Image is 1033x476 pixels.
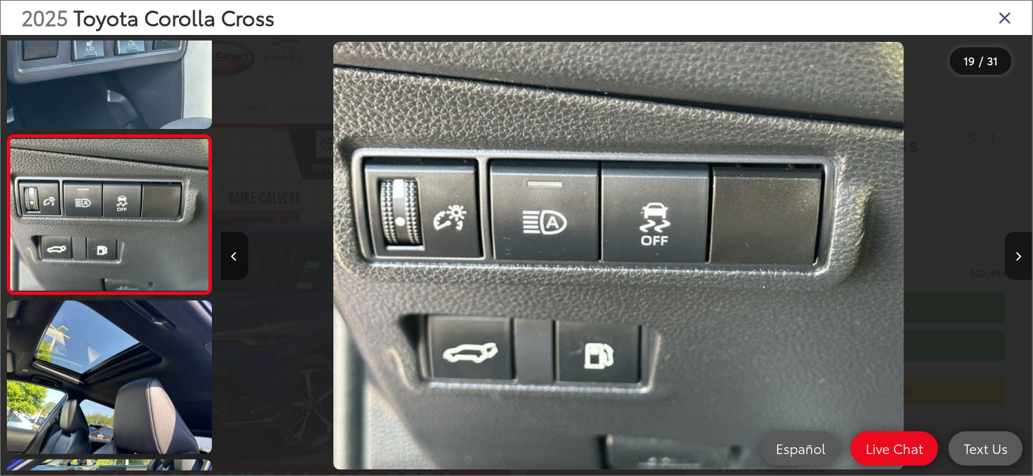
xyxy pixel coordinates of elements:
span: Español [769,440,832,457]
button: Next image [1005,232,1032,280]
a: Español [761,431,840,466]
img: 2025 Toyota Corolla Cross Hybrid XSE [5,299,214,456]
a: Live Chat [851,431,938,466]
span: 31 [987,53,998,68]
span: Toyota Corolla Cross [73,2,274,32]
button: Previous image [221,232,248,280]
a: Text Us [949,431,1023,466]
i: Close gallery [998,8,1012,26]
span: / [977,56,984,66]
span: 2025 [21,2,68,32]
span: Text Us [957,440,1014,457]
img: 2025 Toyota Corolla Cross Hybrid XSE [8,139,211,290]
div: 2025 Toyota Corolla Cross Hybrid XSE 18 [213,42,1024,471]
span: Live Chat [859,440,930,457]
img: 2025 Toyota Corolla Cross Hybrid XSE [333,42,905,471]
span: 19 [964,53,975,68]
